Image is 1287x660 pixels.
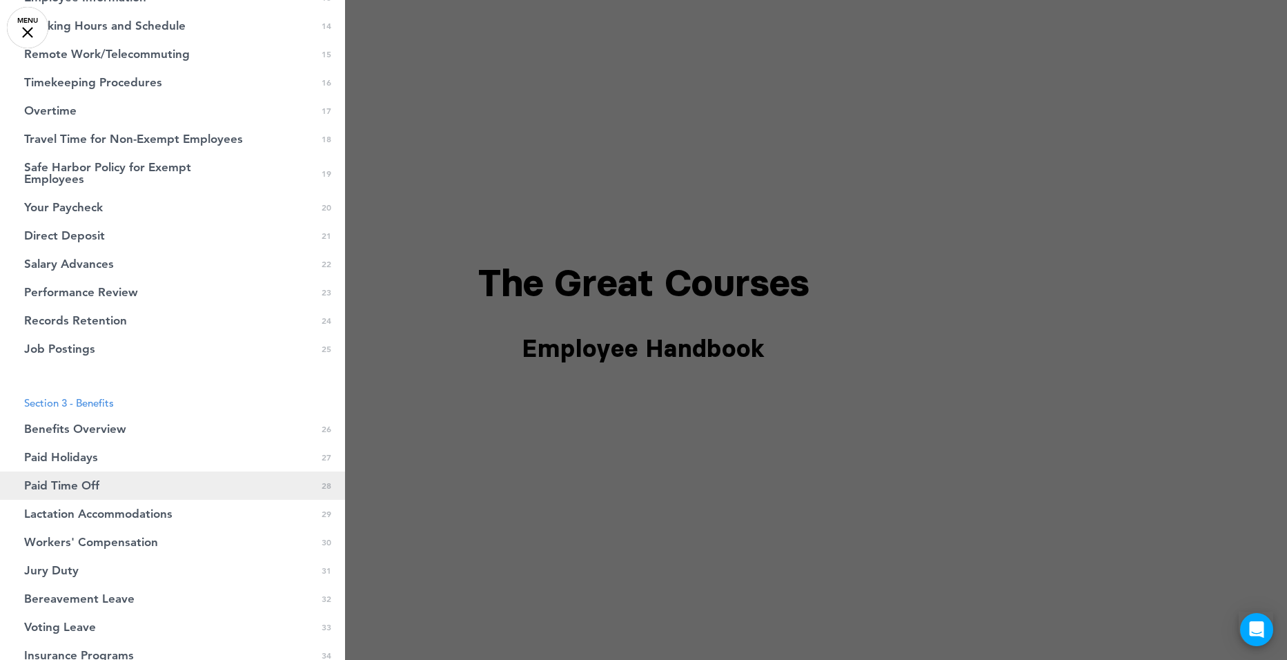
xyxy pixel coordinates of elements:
[24,133,243,145] span: Travel Time for Non-Exempt Employees
[322,452,331,463] span: 27
[322,230,331,242] span: 21
[322,77,331,88] span: 16
[322,536,331,548] span: 30
[24,565,79,576] span: Jury Duty
[24,77,162,88] span: Timekeeping Procedures
[7,7,48,48] a: MENU
[322,343,331,355] span: 25
[1240,613,1273,646] div: Open Intercom Messenger
[24,452,98,463] span: Paid Holidays
[24,593,135,605] span: Bereavement Leave
[24,508,173,520] span: Lactation Accommodations
[24,105,77,117] span: Overtime
[24,343,95,355] span: Job Postings
[322,20,331,32] span: 14
[24,20,186,32] span: Working Hours and Schedule
[24,480,99,492] span: Paid Time Off
[322,480,331,492] span: 28
[24,621,96,633] span: Voting Leave
[322,593,331,605] span: 32
[24,258,114,270] span: Salary Advances
[322,48,331,60] span: 15
[24,423,126,435] span: Benefits Overview
[322,168,331,179] span: 19
[24,315,127,327] span: Records Retention
[322,258,331,270] span: 22
[322,133,331,145] span: 18
[322,105,331,117] span: 17
[24,536,158,548] span: Workers' Compensation
[322,621,331,633] span: 33
[24,162,252,185] span: Safe Harbor Policy for Exempt Employees
[322,423,331,435] span: 26
[322,202,331,213] span: 20
[24,230,105,242] span: Direct Deposit
[322,508,331,520] span: 29
[24,48,190,60] span: Remote Work/Telecommuting
[322,287,331,298] span: 23
[24,287,138,298] span: Performance Review
[322,315,331,327] span: 24
[24,202,103,213] span: Your Paycheck
[322,565,331,576] span: 31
